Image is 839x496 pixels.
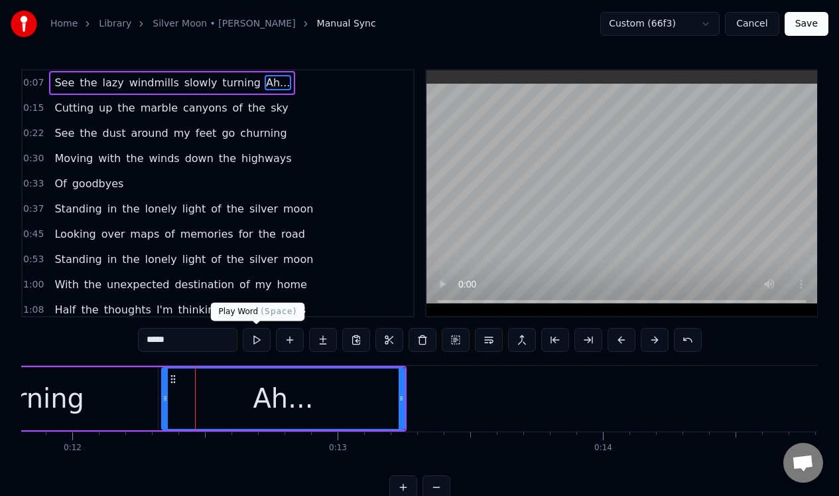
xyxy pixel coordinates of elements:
span: down [184,151,215,166]
a: Silver Moon • [PERSON_NAME] [153,17,295,31]
div: Play Word [211,303,305,321]
span: up [97,100,113,116]
span: light [181,201,207,216]
img: youka [11,11,37,37]
span: light [181,252,207,267]
span: ( Space ) [261,307,296,316]
span: thinking [177,302,223,317]
div: 0:12 [64,443,82,454]
span: the [257,226,277,242]
a: Library [99,17,131,31]
span: with [97,151,122,166]
span: Cutting [53,100,95,116]
span: lazy [101,75,125,90]
span: 0:45 [23,228,44,241]
div: 0:13 [329,443,347,454]
span: moon [282,252,314,267]
span: lonely [144,201,178,216]
span: around [129,125,169,141]
span: goodbyes [71,176,125,191]
span: winds [147,151,180,166]
span: silver [248,201,279,216]
span: Moving [53,151,94,166]
span: I'm [155,302,174,317]
span: See [53,125,76,141]
span: Ah... [265,75,291,90]
span: memories [179,226,235,242]
span: highways [240,151,293,166]
button: Save [785,12,828,36]
span: slowly [183,75,219,90]
span: destination [173,277,235,292]
a: Home [50,17,78,31]
span: the [78,125,98,141]
span: the [83,277,103,292]
span: the [226,252,245,267]
span: Standing [53,252,103,267]
span: churning [239,125,288,141]
span: the [226,201,245,216]
span: of [210,201,222,216]
nav: breadcrumb [50,17,376,31]
span: in [106,252,119,267]
span: sky [269,100,290,116]
div: Ah... [253,378,314,418]
span: 0:07 [23,76,44,90]
span: the [80,302,99,317]
div: Open chat [783,443,823,483]
span: Half [53,302,77,317]
span: home [276,277,308,292]
span: of [163,226,176,242]
span: the [121,201,141,216]
span: of [231,100,244,116]
span: 0:22 [23,127,44,140]
span: road [280,226,306,242]
span: Of [53,176,68,191]
span: 1:00 [23,278,44,291]
span: 0:37 [23,203,44,216]
span: feet [194,125,218,141]
span: turning [221,75,262,90]
span: thoughts [103,302,153,317]
span: my [254,277,273,292]
span: moon [282,201,314,216]
span: unexpected [105,277,170,292]
span: marble [139,100,179,116]
span: canyons [182,100,228,116]
span: Standing [53,201,103,216]
span: of [238,277,251,292]
span: the [78,75,98,90]
span: for [237,226,255,242]
span: dust [101,125,127,141]
span: the [247,100,267,116]
span: my [172,125,192,141]
span: 0:15 [23,102,44,115]
span: 0:33 [23,177,44,191]
span: of [210,252,222,267]
span: silver [248,252,279,267]
span: the [121,252,141,267]
button: Cancel [725,12,779,36]
span: 0:30 [23,152,44,165]
span: go [220,125,236,141]
span: in [106,201,119,216]
span: Manual Sync [317,17,376,31]
span: over [100,226,127,242]
span: the [218,151,237,166]
span: 1:08 [23,303,44,317]
span: 0:53 [23,253,44,266]
span: See [53,75,76,90]
span: the [125,151,145,166]
span: lonely [144,252,178,267]
span: the [116,100,136,116]
span: With [53,277,80,292]
span: windmills [128,75,180,90]
div: 0:14 [594,443,612,454]
span: maps [129,226,161,242]
span: Looking [53,226,97,242]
